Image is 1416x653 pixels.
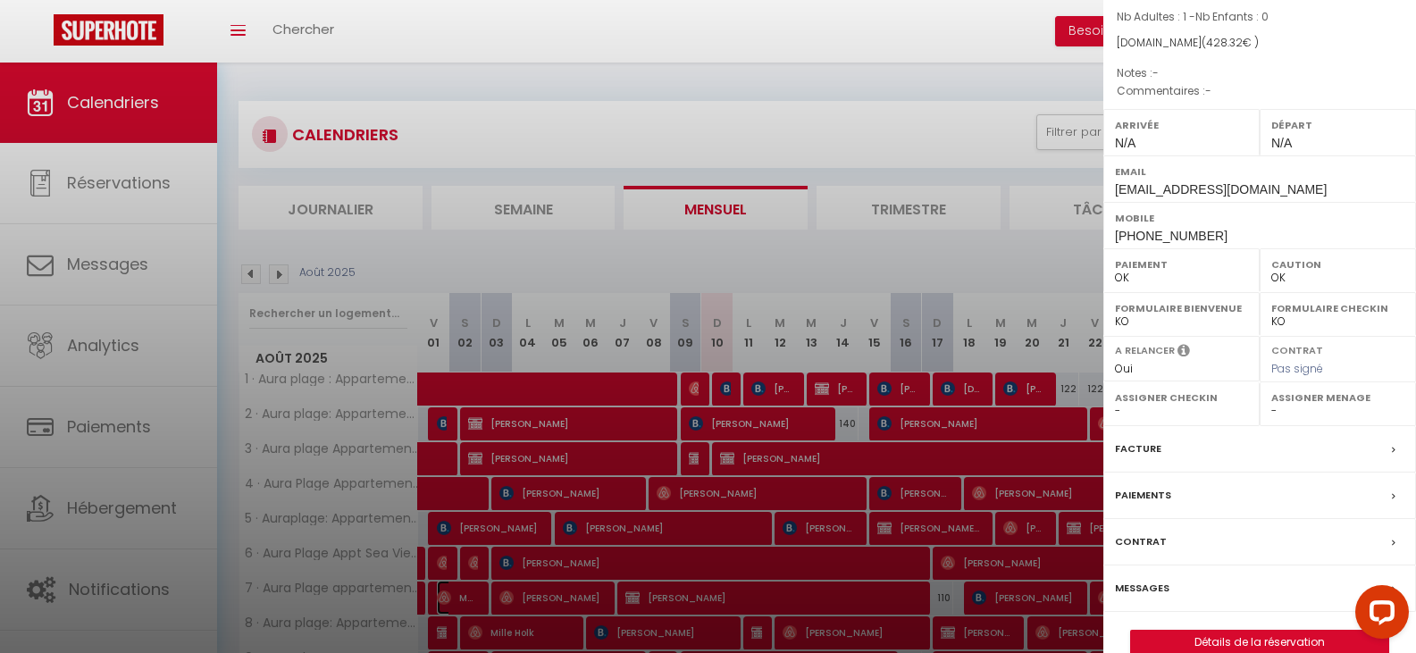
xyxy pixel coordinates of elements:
[1115,440,1161,458] label: Facture
[1115,229,1227,243] span: [PHONE_NUMBER]
[1115,486,1171,505] label: Paiements
[1117,64,1403,82] p: Notes :
[1115,209,1404,227] label: Mobile
[1271,299,1404,317] label: Formulaire Checkin
[1271,389,1404,406] label: Assigner Menage
[1206,35,1243,50] span: 428.32
[1202,35,1259,50] span: ( € )
[1341,578,1416,653] iframe: LiveChat chat widget
[1195,9,1269,24] span: Nb Enfants : 0
[1117,9,1269,24] span: Nb Adultes : 1 -
[1115,163,1404,180] label: Email
[1271,136,1292,150] span: N/A
[1115,579,1169,598] label: Messages
[1205,83,1211,98] span: -
[1271,343,1323,355] label: Contrat
[1115,255,1248,273] label: Paiement
[1271,361,1323,376] span: Pas signé
[1115,343,1175,358] label: A relancer
[1152,65,1159,80] span: -
[1271,255,1404,273] label: Caution
[1117,35,1403,52] div: [DOMAIN_NAME]
[1115,136,1135,150] span: N/A
[1115,299,1248,317] label: Formulaire Bienvenue
[1115,182,1327,197] span: [EMAIL_ADDRESS][DOMAIN_NAME]
[1271,116,1404,134] label: Départ
[1117,82,1403,100] p: Commentaires :
[1115,389,1248,406] label: Assigner Checkin
[1177,343,1190,363] i: Sélectionner OUI si vous souhaiter envoyer les séquences de messages post-checkout
[1115,116,1248,134] label: Arrivée
[1115,532,1167,551] label: Contrat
